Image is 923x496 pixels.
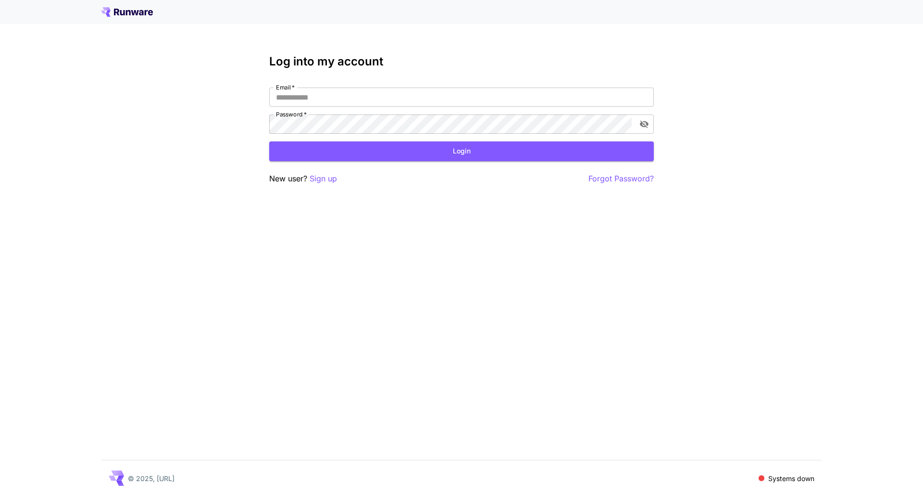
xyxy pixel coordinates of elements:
label: Email [276,83,295,91]
label: Password [276,110,307,118]
button: Forgot Password? [588,173,654,185]
h3: Log into my account [269,55,654,68]
button: Login [269,141,654,161]
p: © 2025, [URL] [128,473,175,483]
p: New user? [269,173,337,185]
button: toggle password visibility [636,115,653,133]
p: Systems down [768,473,814,483]
button: Sign up [310,173,337,185]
